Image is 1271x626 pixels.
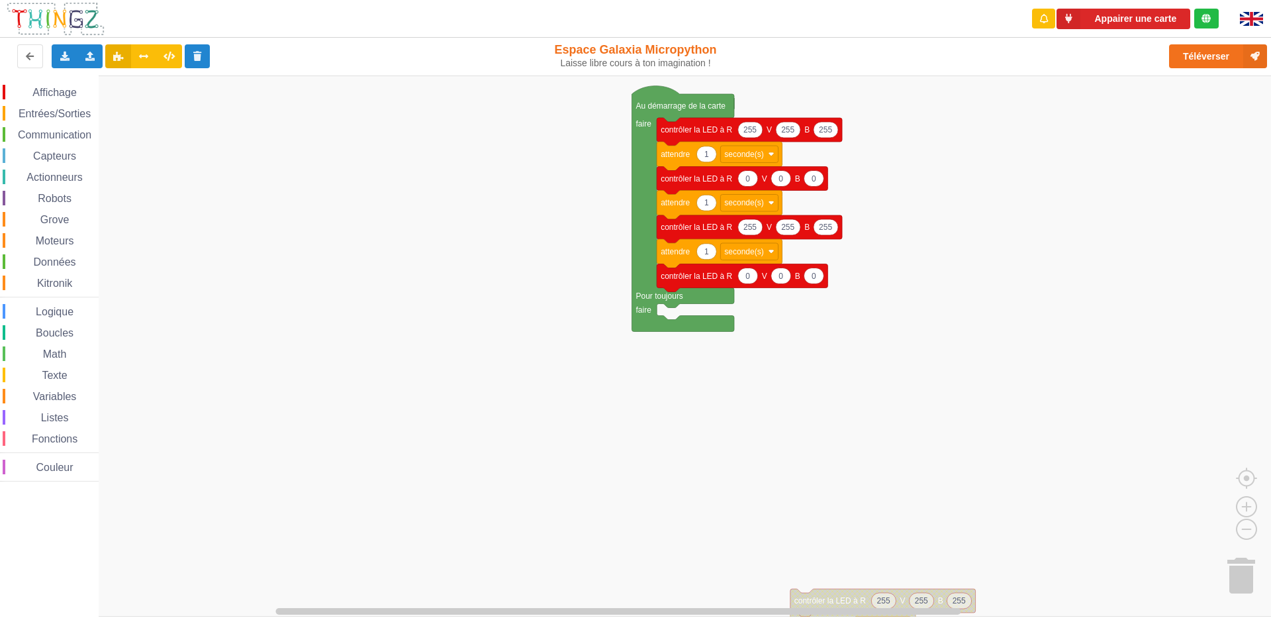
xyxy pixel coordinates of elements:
[767,125,772,134] text: V
[743,223,757,232] text: 255
[900,596,905,605] text: V
[915,596,928,605] text: 255
[636,119,652,129] text: faire
[525,42,747,69] div: Espace Galaxia Micropython
[819,125,832,134] text: 255
[525,58,747,69] div: Laisse libre cours à ton imagination !
[38,214,71,225] span: Grove
[1057,9,1190,29] button: Appairer une carte
[804,223,810,232] text: B
[819,223,832,232] text: 255
[661,198,690,207] text: attendre
[636,101,726,111] text: Au démarrage de la carte
[661,223,732,232] text: contrôler la LED à R
[745,271,750,280] text: 0
[953,596,966,605] text: 255
[661,271,732,280] text: contrôler la LED à R
[704,198,709,207] text: 1
[781,223,794,232] text: 255
[795,174,800,183] text: B
[661,247,690,256] text: attendre
[767,223,772,232] text: V
[704,150,709,159] text: 1
[24,172,85,183] span: Actionneurs
[36,193,73,204] span: Robots
[40,370,69,381] span: Texte
[6,1,105,36] img: thingz_logo.png
[34,327,75,339] span: Boucles
[34,462,75,473] span: Couleur
[804,125,810,134] text: B
[34,306,75,317] span: Logique
[636,291,683,300] text: Pour toujours
[661,125,732,134] text: contrôler la LED à R
[17,108,93,119] span: Entrées/Sorties
[778,271,783,280] text: 0
[812,174,816,183] text: 0
[41,348,69,360] span: Math
[1240,12,1263,26] img: gb.png
[34,235,76,246] span: Moteurs
[724,198,763,207] text: seconde(s)
[1169,44,1267,68] button: Téléverser
[724,247,763,256] text: seconde(s)
[30,87,78,98] span: Affichage
[30,433,79,444] span: Fonctions
[794,596,866,605] text: contrôler la LED à R
[32,256,78,268] span: Données
[724,150,763,159] text: seconde(s)
[745,174,750,183] text: 0
[938,596,943,605] text: B
[778,174,783,183] text: 0
[812,271,816,280] text: 0
[795,271,800,280] text: B
[31,150,78,162] span: Capteurs
[762,271,767,280] text: V
[16,129,93,140] span: Communication
[781,125,794,134] text: 255
[877,596,890,605] text: 255
[1194,9,1219,28] div: Tu es connecté au serveur de création de Thingz
[743,125,757,134] text: 255
[661,150,690,159] text: attendre
[39,412,71,423] span: Listes
[661,174,732,183] text: contrôler la LED à R
[636,305,652,314] text: faire
[35,278,74,289] span: Kitronik
[762,174,767,183] text: V
[704,247,709,256] text: 1
[31,391,79,402] span: Variables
